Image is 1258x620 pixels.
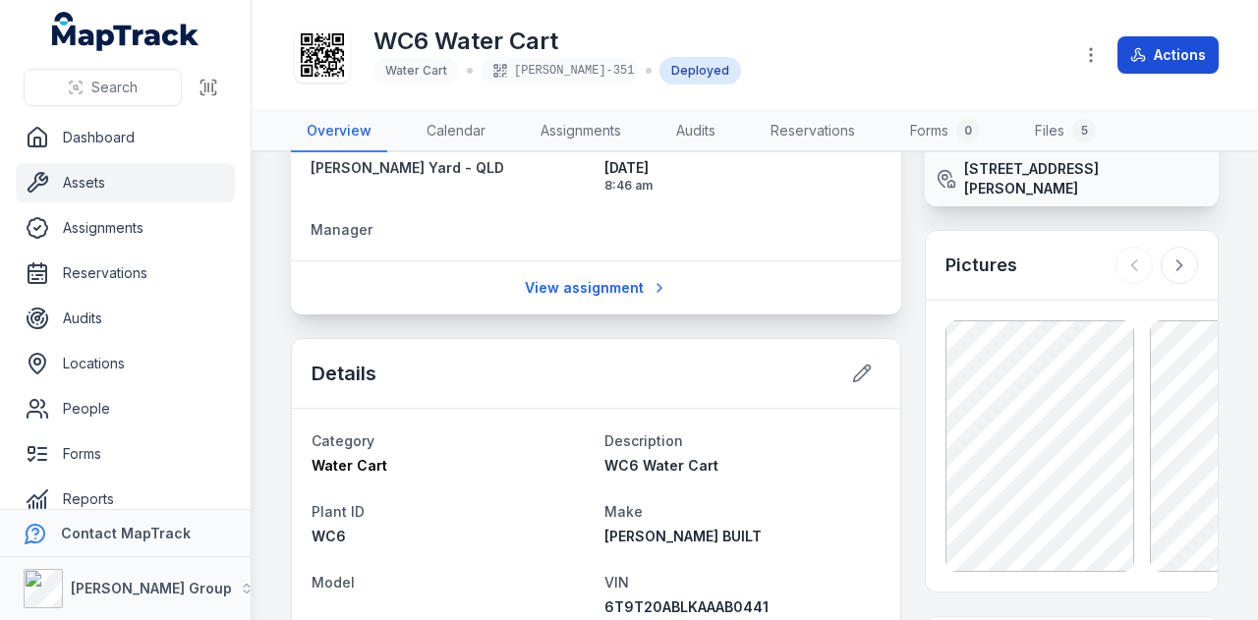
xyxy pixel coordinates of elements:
a: Audits [660,111,731,152]
span: [PERSON_NAME] BUILT [604,528,762,544]
a: People [16,389,235,428]
strong: Contact MapTrack [61,525,191,541]
span: Make [604,503,643,520]
a: Assignments [16,208,235,248]
h2: Details [312,360,376,387]
strong: [STREET_ADDRESS][PERSON_NAME] [964,159,1207,198]
a: Reports [16,479,235,519]
span: Model [312,574,355,591]
span: Manager [311,221,372,238]
a: [PERSON_NAME] Yard - QLD [311,158,589,178]
a: Forms [16,434,235,474]
span: Search [91,78,138,97]
a: Locations [16,344,235,383]
button: Actions [1117,36,1219,74]
span: Category [312,432,374,449]
div: 5 [1072,119,1096,142]
span: Water Cart [312,457,387,474]
a: Files5 [1019,111,1112,152]
span: 6T9T20ABLKAAAB0441 [604,598,769,615]
a: Dashboard [16,118,235,157]
h3: Pictures [945,252,1017,279]
div: 0 [956,119,980,142]
button: Search [24,69,182,106]
span: WC6 Water Cart [604,457,718,474]
time: 15/08/2025, 8:46:51 am [604,158,883,194]
a: Reservations [16,254,235,293]
a: Overview [291,111,387,152]
span: 8:46 am [604,178,883,194]
strong: [PERSON_NAME] Group [71,580,232,596]
span: Plant ID [312,503,365,520]
span: VIN [604,574,629,591]
a: View assignment [512,269,680,307]
div: Deployed [659,57,741,85]
a: Assets [16,163,235,202]
a: Audits [16,299,235,338]
span: Water Cart [385,63,447,78]
div: [PERSON_NAME]-351 [481,57,638,85]
span: Description [604,432,683,449]
a: Assignments [525,111,637,152]
a: Reservations [755,111,871,152]
span: [DATE] [604,158,883,178]
a: MapTrack [52,12,200,51]
h1: WC6 Water Cart [373,26,741,57]
a: Calendar [411,111,501,152]
span: [PERSON_NAME] Yard - QLD [311,159,504,176]
span: WC6 [312,528,346,544]
a: Forms0 [894,111,996,152]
